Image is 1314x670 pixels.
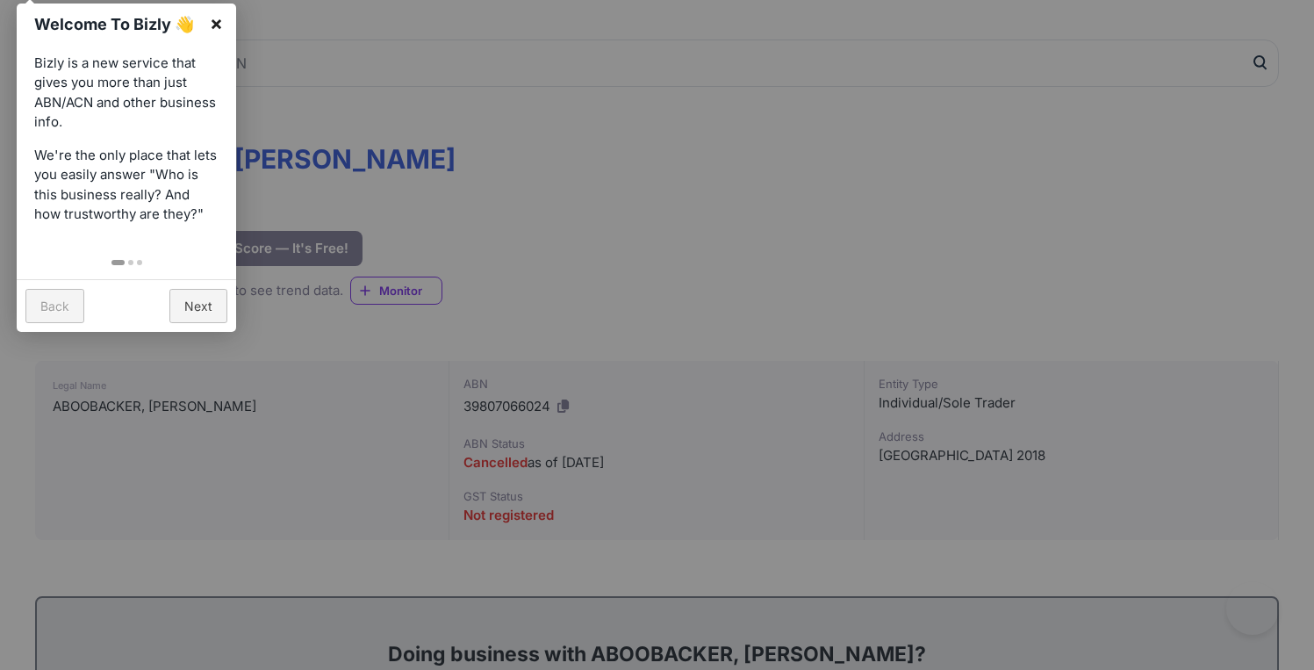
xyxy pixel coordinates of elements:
p: We're the only place that lets you easily answer "Who is this business really? And how trustworth... [34,146,219,225]
a: × [197,4,236,43]
h1: Welcome To Bizly 👋 [34,12,200,36]
a: Back [25,289,84,323]
p: Bizly is a new service that gives you more than just ABN/ACN and other business info. [34,54,219,133]
a: Next [169,289,227,323]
